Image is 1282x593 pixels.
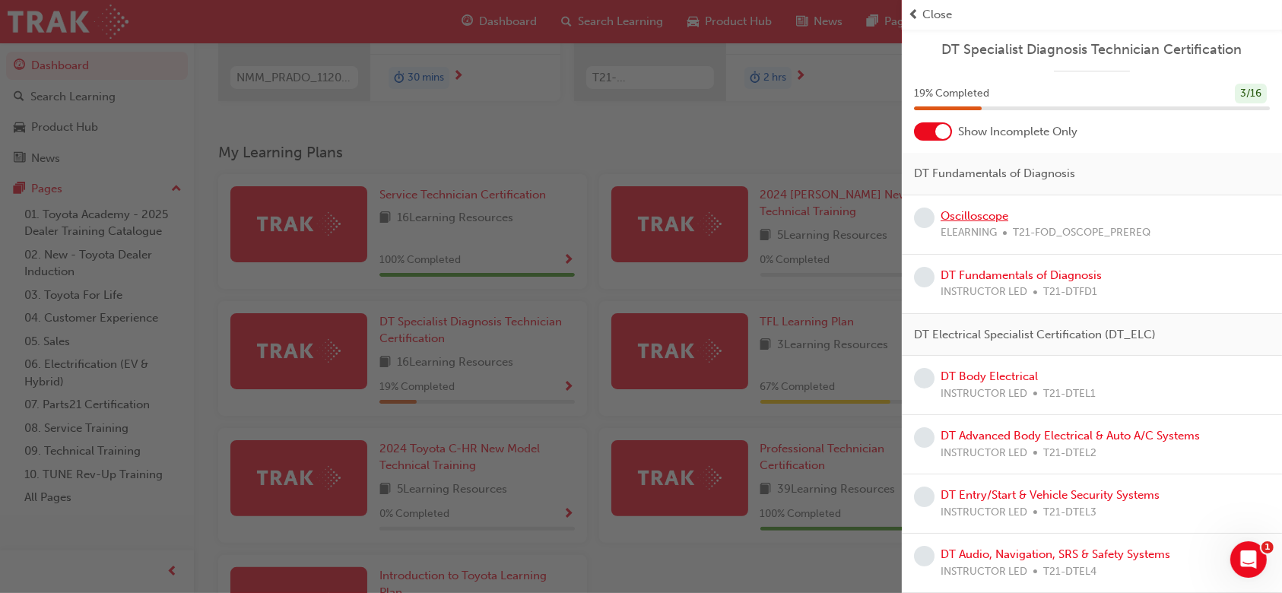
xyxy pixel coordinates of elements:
[958,123,1077,141] span: Show Incomplete Only
[1230,541,1267,578] iframe: Intercom live chat
[914,41,1270,59] a: DT Specialist Diagnosis Technician Certification
[1043,504,1096,522] span: T21-DTEL3
[941,488,1160,502] a: DT Entry/Start & Vehicle Security Systems
[908,6,1276,24] button: prev-iconClose
[1013,224,1150,242] span: T21-FOD_OSCOPE_PREREQ
[941,268,1102,282] a: DT Fundamentals of Diagnosis
[1235,84,1267,104] div: 3 / 16
[914,487,935,507] span: learningRecordVerb_NONE-icon
[914,427,935,448] span: learningRecordVerb_NONE-icon
[914,165,1075,182] span: DT Fundamentals of Diagnosis
[941,563,1027,581] span: INSTRUCTOR LED
[941,504,1027,522] span: INSTRUCTOR LED
[941,547,1170,561] a: DT Audio, Navigation, SRS & Safety Systems
[1261,541,1274,553] span: 1
[908,6,919,24] span: prev-icon
[941,385,1027,403] span: INSTRUCTOR LED
[914,368,935,388] span: learningRecordVerb_NONE-icon
[914,85,989,103] span: 19 % Completed
[941,224,997,242] span: ELEARNING
[941,284,1027,301] span: INSTRUCTOR LED
[1043,563,1096,581] span: T21-DTEL4
[1043,385,1096,403] span: T21-DTEL1
[914,546,935,566] span: learningRecordVerb_NONE-icon
[914,208,935,228] span: learningRecordVerb_NONE-icon
[914,326,1156,344] span: DT Electrical Specialist Certification (DT_ELC)
[922,6,952,24] span: Close
[1043,284,1097,301] span: T21-DTFD1
[941,445,1027,462] span: INSTRUCTOR LED
[914,267,935,287] span: learningRecordVerb_NONE-icon
[1043,445,1096,462] span: T21-DTEL2
[941,209,1008,223] a: Oscilloscope
[941,369,1038,383] a: DT Body Electrical
[941,429,1200,442] a: DT Advanced Body Electrical & Auto A/C Systems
